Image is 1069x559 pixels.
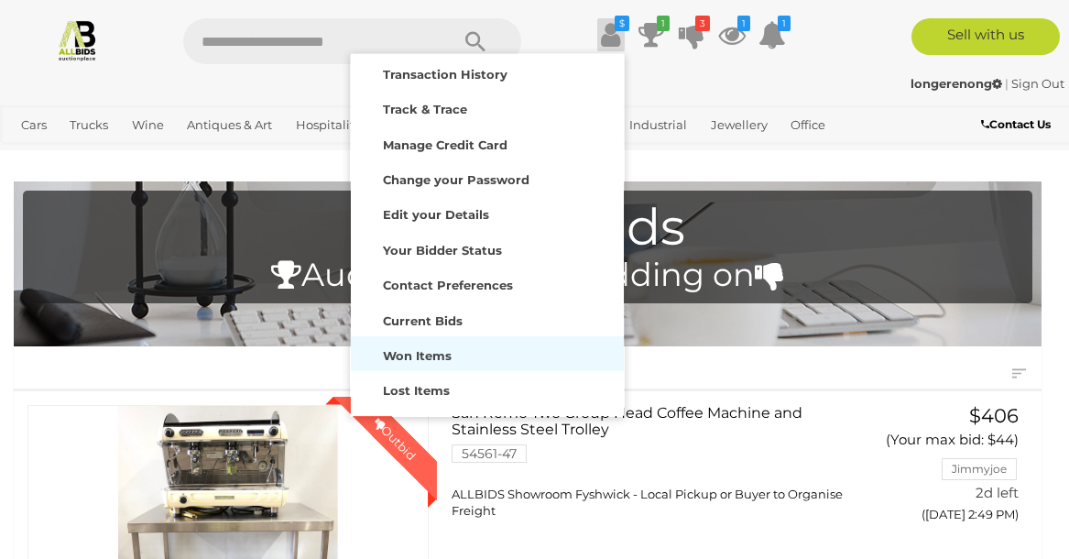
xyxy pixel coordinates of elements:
i: 1 [657,16,670,31]
a: Sale Alert [351,407,624,442]
a: Antiques & Art [180,110,279,140]
strong: Manage Credit Card [383,137,507,152]
a: 1 [718,18,746,51]
a: Manage Credit Card [351,126,624,160]
a: 1 [638,18,665,51]
i: 1 [778,16,791,31]
a: $406 (Your max bid: $44) Jimmyjoe 2d left ([DATE] 2:49 PM) [884,405,1023,532]
button: Search [430,18,521,64]
strong: Won Items [383,348,452,363]
a: longerenong [911,76,1005,91]
b: Contact Us [981,117,1051,131]
a: Contact Preferences [351,266,624,301]
i: $ [615,16,629,31]
strong: Your Bidder Status [383,243,502,258]
strong: Track & Trace [383,102,467,116]
img: Allbids.com.au [56,18,99,61]
a: 1 [758,18,786,51]
div: Outbid [353,397,437,481]
h1: Current Bids [32,200,1023,256]
h4: Auctions you are bidding on [32,258,1023,293]
strong: Current Bids [383,313,463,328]
a: Office [783,110,833,140]
a: San Remo Two Group Head Coffee Machine and Stainless Steel Trolley 54561-47 ALLBIDS Showroom Fysh... [465,405,857,519]
a: $ [597,18,625,51]
i: 1 [737,16,750,31]
a: Contact Us [981,115,1055,135]
a: Hospitality [289,110,368,140]
a: Wine [125,110,171,140]
a: Industrial [622,110,694,140]
a: Transaction History [351,55,624,90]
a: Your Bidder Status [351,231,624,266]
i: 3 [695,16,710,31]
a: Sell with us [911,18,1060,55]
span: $406 [969,404,1019,427]
a: Lost Items [351,371,624,406]
strong: longerenong [911,76,1002,91]
a: Sports [14,140,66,170]
strong: Edit your Details [383,207,489,222]
a: Won Items [351,336,624,371]
a: Sign Out [1011,76,1064,91]
a: Cars [14,110,54,140]
a: Change your Password [351,160,624,195]
a: [GEOGRAPHIC_DATA] [74,140,219,170]
span: | [1005,76,1009,91]
a: 3 [678,18,705,51]
a: Track & Trace [351,90,624,125]
a: Trucks [62,110,115,140]
strong: Contact Preferences [383,278,513,292]
strong: Change your Password [383,172,529,187]
strong: Transaction History [383,67,507,82]
a: Current Bids [351,301,624,336]
a: Jewellery [704,110,775,140]
strong: Lost Items [383,383,450,398]
a: Edit your Details [351,195,624,230]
